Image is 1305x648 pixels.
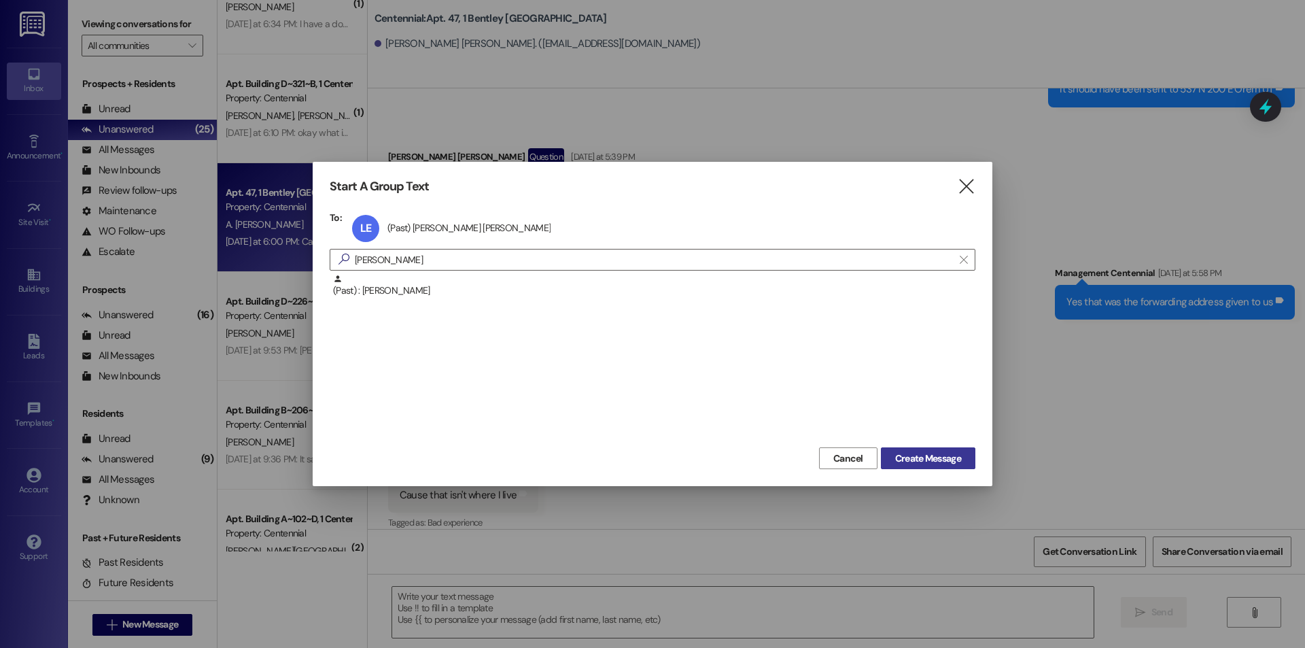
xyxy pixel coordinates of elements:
span: Cancel [833,451,863,466]
div: (Past) [PERSON_NAME] [PERSON_NAME] [387,222,551,234]
i:  [960,254,967,265]
button: Clear text [953,250,975,270]
button: Create Message [881,447,975,469]
span: Create Message [895,451,961,466]
i:  [957,180,975,194]
span: LE [360,221,371,235]
button: Cancel [819,447,877,469]
h3: Start A Group Text [330,179,429,194]
i:  [333,252,355,267]
div: (Past) : [PERSON_NAME] [333,274,975,298]
input: Search for any contact or apartment [355,250,953,269]
div: (Past) : [PERSON_NAME] [330,274,975,308]
h3: To: [330,211,342,224]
